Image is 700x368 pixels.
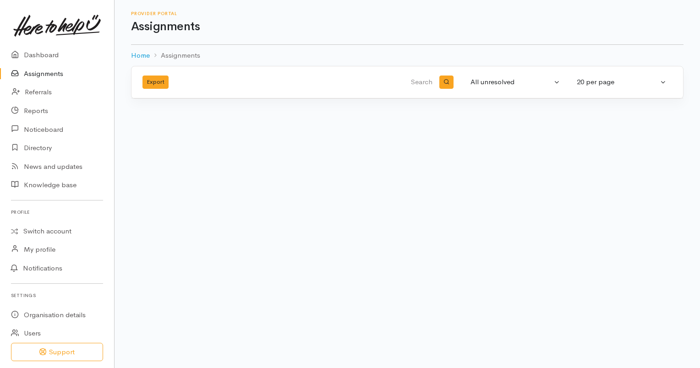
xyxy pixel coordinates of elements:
div: All unresolved [470,77,552,87]
div: 20 per page [577,77,658,87]
button: 20 per page [571,73,672,91]
input: Search [304,71,434,93]
a: Home [131,50,150,61]
h6: Provider Portal [131,11,684,16]
h6: Profile [11,206,103,218]
h1: Assignments [131,20,684,33]
h6: Settings [11,289,103,302]
button: All unresolved [465,73,566,91]
button: Export [142,76,169,89]
li: Assignments [150,50,200,61]
nav: breadcrumb [131,45,684,66]
button: Support [11,343,103,362]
